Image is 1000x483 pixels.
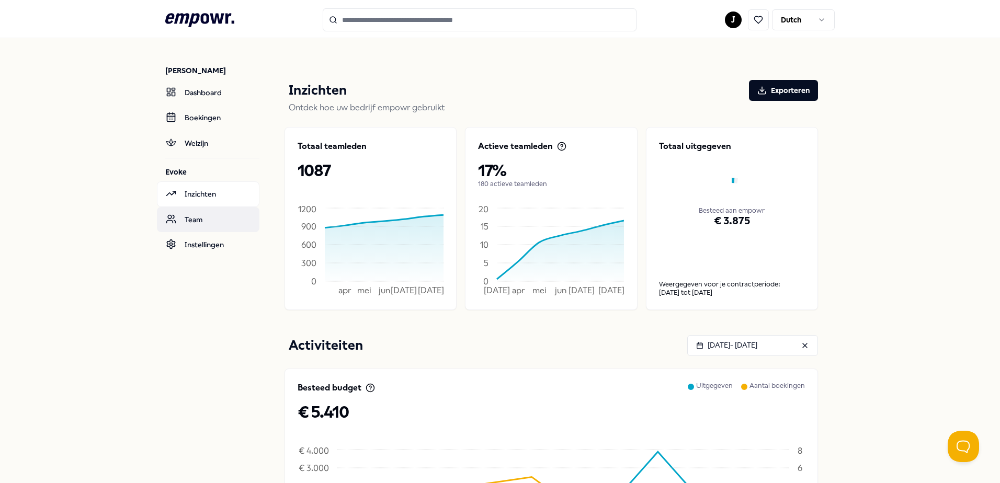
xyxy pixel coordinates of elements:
[165,65,259,76] p: [PERSON_NAME]
[323,8,637,31] input: Search for products, categories or subcategories
[157,181,259,206] a: Inzichten
[298,204,316,214] tspan: 1200
[338,285,351,295] tspan: apr
[484,258,488,268] tspan: 5
[696,382,733,402] p: Uitgegeven
[157,207,259,232] a: Team
[659,280,805,289] p: Weergegeven voor je contractperiode:
[798,446,802,456] tspan: 8
[378,285,390,295] tspan: jun
[532,285,547,295] tspan: mei
[569,285,595,295] tspan: [DATE]
[478,140,553,153] p: Actieve teamleden
[659,140,805,153] p: Totaal uitgegeven
[687,335,818,356] button: [DATE]- [DATE]
[157,232,259,257] a: Instellingen
[289,335,363,356] p: Activiteiten
[554,285,566,295] tspan: jun
[798,463,802,473] tspan: 6
[483,276,488,286] tspan: 0
[480,239,488,249] tspan: 10
[165,167,259,177] p: Evoke
[157,105,259,130] a: Boekingen
[311,276,316,286] tspan: 0
[301,221,316,231] tspan: 900
[301,258,316,268] tspan: 300
[418,285,444,295] tspan: [DATE]
[299,463,329,473] tspan: € 3.000
[157,131,259,156] a: Welzijn
[478,161,624,180] p: 17%
[484,285,510,295] tspan: [DATE]
[749,382,805,402] p: Aantal boekingen
[391,285,417,295] tspan: [DATE]
[357,285,371,295] tspan: mei
[696,339,757,351] div: [DATE] - [DATE]
[481,221,488,231] tspan: 15
[659,289,805,297] div: [DATE] tot [DATE]
[298,402,805,421] p: € 5.410
[157,80,259,105] a: Dashboard
[289,101,818,114] p: Ontdek hoe uw bedrijf empowr gebruikt
[749,80,818,101] button: Exporteren
[299,446,329,456] tspan: € 4.000
[289,80,347,101] p: Inzichten
[479,204,488,214] tspan: 20
[948,431,979,462] iframe: Help Scout Beacon - Open
[301,239,316,249] tspan: 600
[659,186,805,256] div: € 3.875
[298,140,367,153] p: Totaal teamleden
[598,285,624,295] tspan: [DATE]
[478,180,624,188] p: 180 actieve teamleden
[298,161,444,180] p: 1087
[298,382,361,394] p: Besteed budget
[659,165,805,256] div: Besteed aan empowr
[512,285,525,295] tspan: apr
[725,11,742,28] button: J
